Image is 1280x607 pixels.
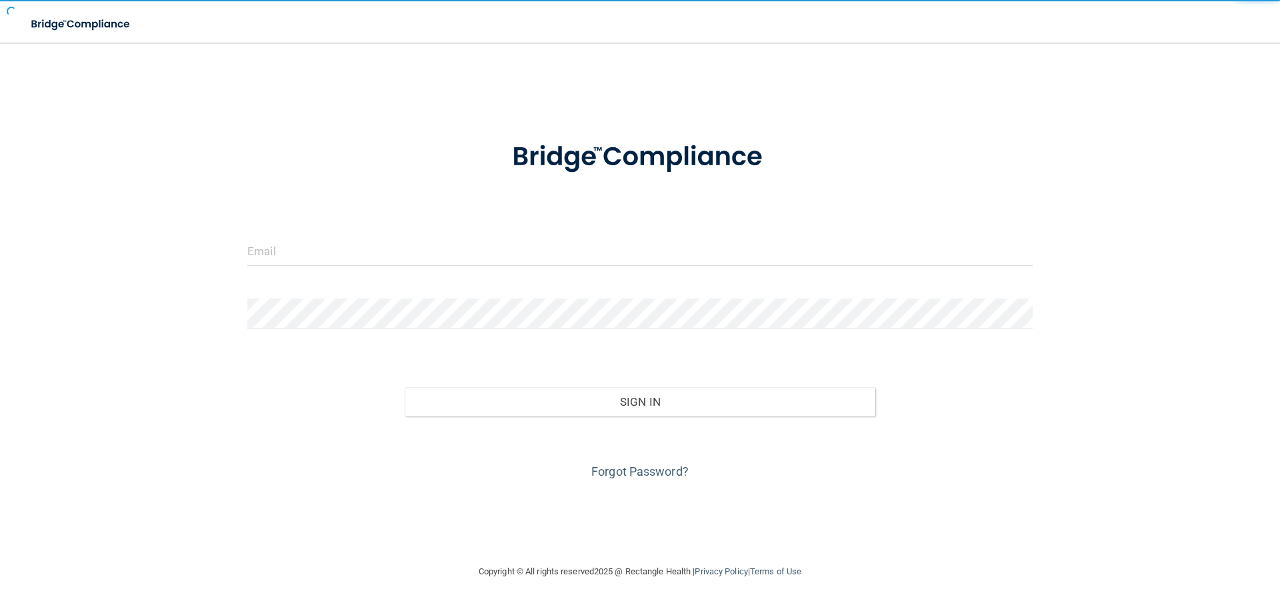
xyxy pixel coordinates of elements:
a: Forgot Password? [591,464,689,478]
img: bridge_compliance_login_screen.278c3ca4.svg [20,11,143,38]
div: Copyright © All rights reserved 2025 @ Rectangle Health | | [397,550,883,593]
button: Sign In [405,387,876,416]
input: Email [247,236,1033,266]
img: bridge_compliance_login_screen.278c3ca4.svg [485,123,795,192]
a: Privacy Policy [695,566,747,576]
a: Terms of Use [750,566,801,576]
